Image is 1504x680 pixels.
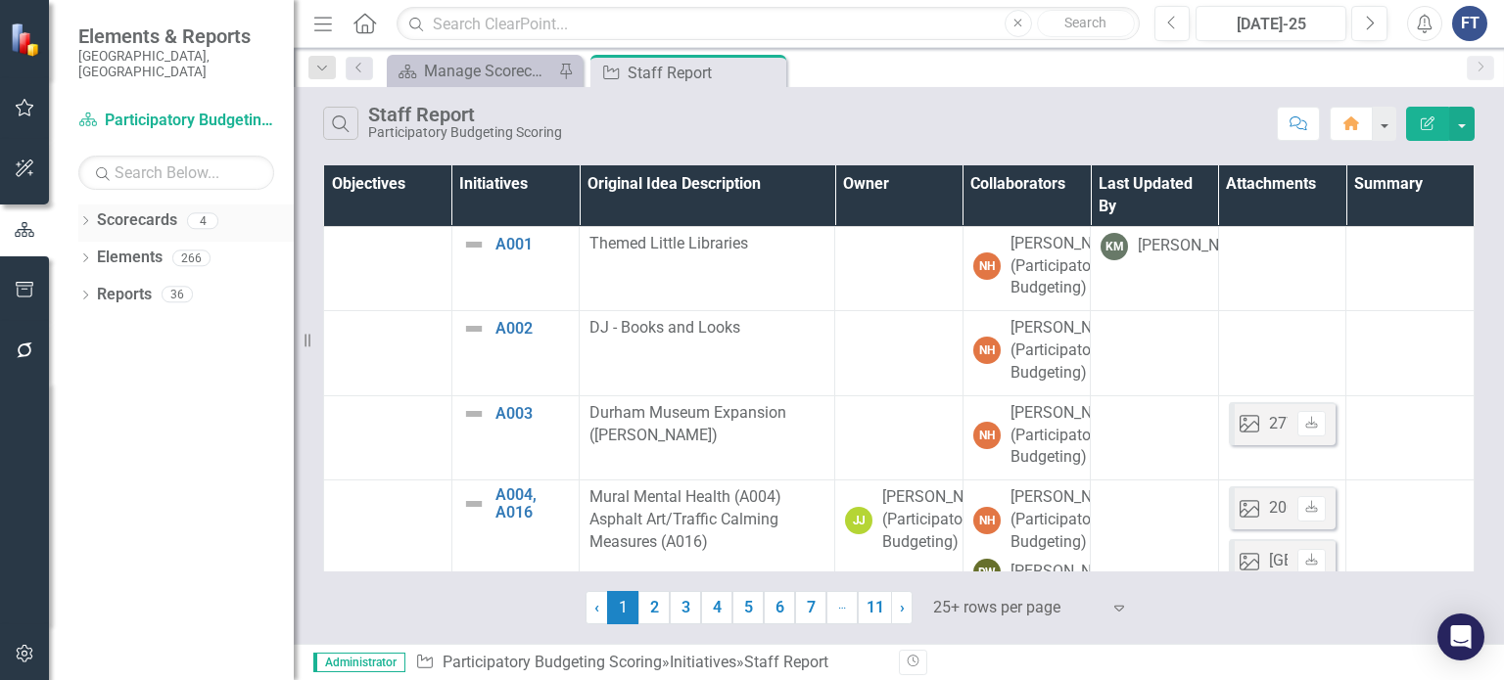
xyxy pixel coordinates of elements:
a: 7 [795,591,826,624]
img: Not Defined [462,402,486,426]
span: Elements & Reports [78,24,274,48]
div: » » [415,652,884,674]
td: Double-Click to Edit [1346,395,1475,480]
div: JJ [845,507,872,534]
td: Double-Click to Edit [1346,226,1475,311]
input: Search ClearPoint... [397,7,1139,41]
a: 6 [764,591,795,624]
td: Double-Click to Edit [580,480,835,599]
img: Not Defined [462,317,486,340]
a: A001 [495,236,570,253]
button: Search [1037,10,1135,37]
td: Double-Click to Edit [963,480,1091,599]
td: Double-Click to Edit [1218,395,1346,480]
td: Double-Click to Edit [963,311,1091,396]
small: [GEOGRAPHIC_DATA], [GEOGRAPHIC_DATA] [78,48,274,80]
div: [PERSON_NAME] (Participatory Budgeting) [1010,486,1128,554]
td: Double-Click to Edit [1218,311,1346,396]
a: A003 [495,405,570,423]
a: 11 [858,591,892,624]
a: 2 [638,591,670,624]
td: Double-Click to Edit [1346,480,1475,599]
td: Double-Click to Edit Right Click for Context Menu [451,311,580,396]
div: NH [973,337,1001,364]
div: Participatory Budgeting Scoring [368,125,562,140]
a: 5 [732,591,764,624]
div: [PERSON_NAME] [1010,561,1128,583]
button: FT [1452,6,1487,41]
a: Participatory Budgeting Scoring [443,653,662,671]
a: Scorecards [97,209,177,232]
div: Manage Scorecards [424,59,553,83]
div: [PERSON_NAME] (Participatory Budgeting) [1010,317,1128,385]
td: Double-Click to Edit [580,395,835,480]
a: 3 [670,591,701,624]
button: [DATE]-25 [1196,6,1346,41]
input: Search Below... [78,156,274,190]
span: DJ - Books and Looks [589,318,740,337]
span: 1 [607,591,638,624]
td: Double-Click to Edit Right Click for Context Menu [451,395,580,480]
a: Reports [97,284,152,306]
div: KM [1101,233,1128,260]
td: Double-Click to Edit [835,395,963,480]
div: 36 [162,287,193,303]
td: Double-Click to Edit [835,480,963,599]
a: 4 [701,591,732,624]
span: Administrator [313,653,405,672]
td: Double-Click to Edit [835,226,963,311]
div: 266 [172,249,211,266]
div: NH [973,507,1001,534]
a: A004, A016 [495,486,570,521]
td: Double-Click to Edit [835,311,963,396]
div: Staff Report [744,653,828,671]
div: Staff Report [628,61,781,85]
td: Double-Click to Edit [1218,226,1346,311]
div: DW [973,559,1001,586]
span: Mural Mental Health (A004) Asphalt Art/Traffic Calming Measures (A016) [589,487,781,551]
div: [DATE]-25 [1202,13,1339,36]
span: Themed Little Libraries [589,234,748,252]
td: Double-Click to Edit [1218,480,1346,599]
td: Double-Click to Edit [580,226,835,311]
div: 2000 Jersey Ave.png [1269,497,1413,520]
img: Not Defined [462,233,486,256]
div: NH [973,422,1001,449]
span: › [900,598,905,616]
div: [PERSON_NAME] (Participatory Budgeting) [1010,233,1128,300]
div: [PERSON_NAME] (Participatory Budgeting) [882,486,1000,554]
td: Double-Click to Edit Right Click for Context Menu [451,480,580,599]
img: Not Defined [462,492,486,516]
a: Manage Scorecards [392,59,553,83]
div: 27701 Map.png [1269,413,1379,435]
span: Durham Museum Expansion ([PERSON_NAME]) [589,403,786,444]
td: Double-Click to Edit [963,395,1091,480]
td: Double-Click to Edit [963,226,1091,311]
td: Double-Click to Edit [580,311,835,396]
span: ‹ [594,598,599,616]
div: [PERSON_NAME] [1138,235,1255,257]
span: Search [1064,15,1106,30]
img: ClearPoint Strategy [10,23,44,57]
div: 4 [187,212,218,229]
td: Double-Click to Edit Right Click for Context Menu [451,226,580,311]
a: Initiatives [670,653,736,671]
a: A002 [495,320,570,338]
div: Staff Report [368,104,562,125]
a: Participatory Budgeting Scoring [78,110,274,132]
div: Open Intercom Messenger [1437,613,1484,660]
a: Elements [97,247,163,269]
td: Double-Click to Edit [1346,311,1475,396]
div: [PERSON_NAME] (Participatory Budgeting) [1010,402,1128,470]
div: NH [973,252,1001,280]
